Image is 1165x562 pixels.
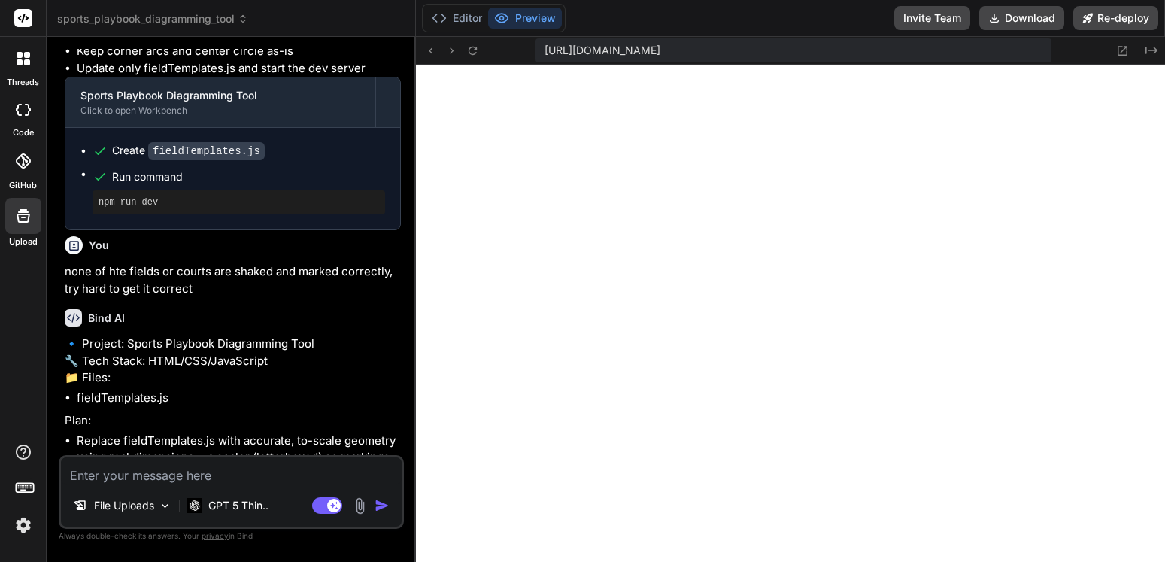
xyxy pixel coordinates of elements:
[13,126,34,139] label: code
[80,105,360,117] div: Click to open Workbench
[77,433,401,484] li: Replace fieldTemplates.js with accurate, to-scale geometry using real dimensions + a scaler (lett...
[94,498,154,513] p: File Uploads
[77,43,401,60] li: Keep corner arcs and center circle as-is
[80,88,360,103] div: Sports Playbook Diagramming Tool
[426,8,488,29] button: Editor
[65,77,375,127] button: Sports Playbook Diagramming ToolClick to open Workbench
[416,65,1165,562] iframe: Preview
[187,498,202,512] img: GPT 5 Thinking High
[148,142,265,160] code: fieldTemplates.js
[375,498,390,513] img: icon
[112,169,385,184] span: Run command
[89,238,109,253] h6: You
[65,336,401,387] p: 🔹 Project: Sports Playbook Diagramming Tool 🔧 Tech Stack: HTML/CSS/JavaScript 📁 Files:
[99,196,379,208] pre: npm run dev
[57,11,248,26] span: sports_playbook_diagramming_tool
[112,143,265,159] div: Create
[7,76,39,89] label: threads
[88,311,125,326] h6: Bind AI
[351,497,369,515] img: attachment
[77,390,401,407] li: fieldTemplates.js
[11,512,36,538] img: settings
[894,6,970,30] button: Invite Team
[77,60,401,77] li: Update only fieldTemplates.js and start the dev server
[159,500,171,512] img: Pick Models
[65,412,401,430] p: Plan:
[1073,6,1158,30] button: Re-deploy
[65,263,401,297] p: none of hte fields or courts are shaked and marked correctly, try hard to get it correct
[488,8,562,29] button: Preview
[9,179,37,192] label: GitHub
[59,529,404,543] p: Always double-check its answers. Your in Bind
[9,235,38,248] label: Upload
[202,531,229,540] span: privacy
[545,43,660,58] span: [URL][DOMAIN_NAME]
[208,498,268,513] p: GPT 5 Thin..
[979,6,1064,30] button: Download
